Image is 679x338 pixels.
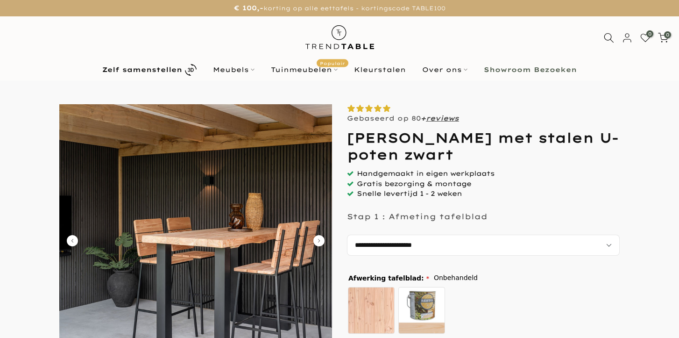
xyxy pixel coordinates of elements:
[640,33,651,43] a: 0
[12,2,667,14] p: korting op alle eettafels - kortingscode TABLE100
[317,59,348,67] span: Populair
[102,66,182,73] b: Zelf samenstellen
[346,64,414,75] a: Kleurstalen
[658,33,668,43] a: 0
[357,169,495,178] span: Handgemaakt in eigen werkplaats
[299,16,381,58] img: trend-table
[347,129,620,164] h1: [PERSON_NAME] met stalen U-poten zwart
[347,212,488,221] p: Stap 1 : Afmeting tafelblad
[67,235,78,246] button: Carousel Back Arrow
[426,114,459,122] a: reviews
[664,31,671,38] span: 0
[205,64,263,75] a: Meubels
[484,66,577,73] b: Showroom Bezoeken
[347,114,459,122] p: Gebaseerd op 80
[234,4,263,12] strong: € 100,-
[434,272,478,284] span: Onbehandeld
[476,64,585,75] a: Showroom Bezoeken
[1,290,48,337] iframe: toggle-frame
[646,30,653,37] span: 0
[347,235,620,256] select: autocomplete="off"
[414,64,476,75] a: Over ons
[421,114,426,122] strong: +
[263,64,346,75] a: TuinmeubelenPopulair
[348,275,429,281] span: Afwerking tafelblad:
[357,189,462,198] span: Snelle levertijd 1 - 2 weken
[94,62,205,78] a: Zelf samenstellen
[313,235,325,246] button: Carousel Next Arrow
[357,180,471,188] span: Gratis bezorging & montage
